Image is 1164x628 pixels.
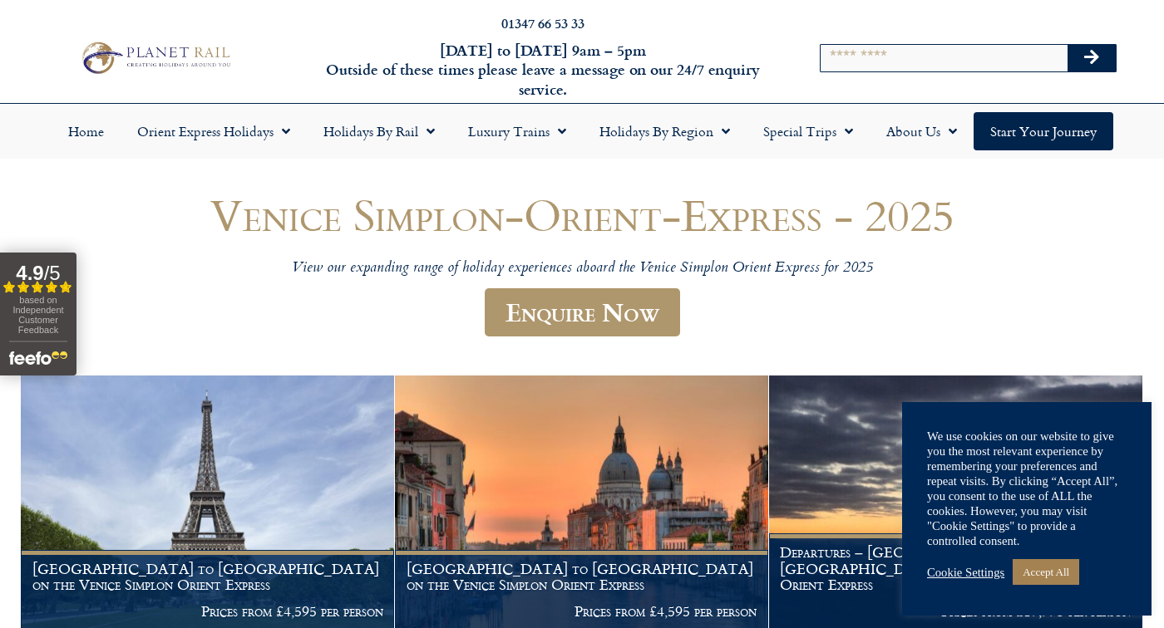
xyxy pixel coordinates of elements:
a: Enquire Now [485,288,680,337]
h6: [DATE] to [DATE] 9am – 5pm Outside of these times please leave a message on our 24/7 enquiry serv... [314,41,772,99]
button: Search [1068,45,1116,71]
a: About Us [870,112,974,150]
a: Holidays by Rail [307,112,451,150]
a: Holidays by Region [583,112,747,150]
a: Special Trips [747,112,870,150]
p: View our expanding range of holiday experiences aboard the Venice Simplon Orient Express for 2025 [83,259,1081,278]
p: Prices from £4,595 per person [407,603,757,620]
h1: Departures – [GEOGRAPHIC_DATA] to [GEOGRAPHIC_DATA] aboard the Venice Simplon Orient Express [780,544,1131,593]
h1: [GEOGRAPHIC_DATA] to [GEOGRAPHIC_DATA] on the Venice Simplon Orient Express [32,561,383,593]
p: Prices from £17,995 per person [780,603,1131,620]
a: Accept All [1013,559,1079,585]
h1: [GEOGRAPHIC_DATA] to [GEOGRAPHIC_DATA] on the Venice Simplon Orient Express [407,561,757,593]
a: Luxury Trains [451,112,583,150]
a: Home [52,112,121,150]
a: Start your Journey [974,112,1113,150]
div: We use cookies on our website to give you the most relevant experience by remembering your prefer... [927,429,1127,548]
h1: Venice Simplon-Orient-Express - 2025 [83,190,1081,239]
a: Orient Express Holidays [121,112,307,150]
p: Prices from £4,595 per person [32,603,383,620]
img: Planet Rail Train Holidays Logo [76,38,234,77]
a: Cookie Settings [927,565,1004,580]
nav: Menu [8,112,1156,150]
a: 01347 66 53 33 [501,13,584,32]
